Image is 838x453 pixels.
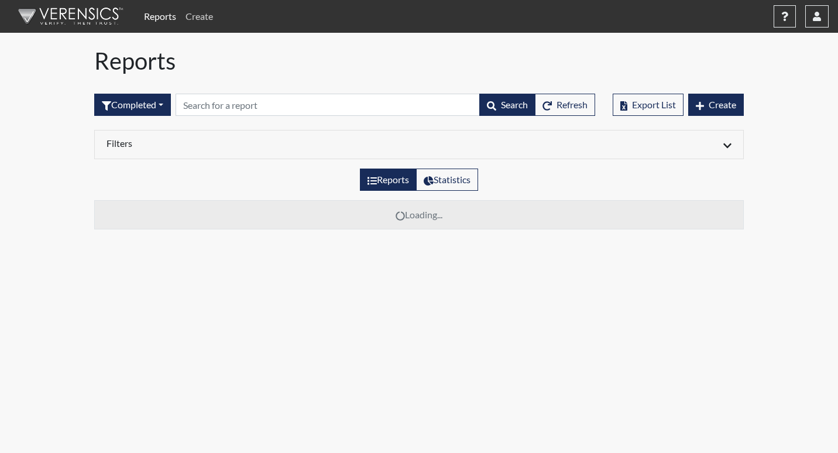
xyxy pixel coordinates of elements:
span: Search [501,99,528,110]
h6: Filters [107,138,410,149]
span: Export List [632,99,676,110]
button: Search [479,94,535,116]
button: Completed [94,94,171,116]
button: Export List [613,94,684,116]
a: Create [181,5,218,28]
label: View the list of reports [360,169,417,191]
div: Click to expand/collapse filters [98,138,740,152]
td: Loading... [95,201,744,229]
label: View statistics about completed interviews [416,169,478,191]
button: Create [688,94,744,116]
h1: Reports [94,47,744,75]
a: Reports [139,5,181,28]
span: Create [709,99,736,110]
input: Search by Registration ID, Interview Number, or Investigation Name. [176,94,480,116]
span: Refresh [557,99,588,110]
div: Filter by interview status [94,94,171,116]
button: Refresh [535,94,595,116]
